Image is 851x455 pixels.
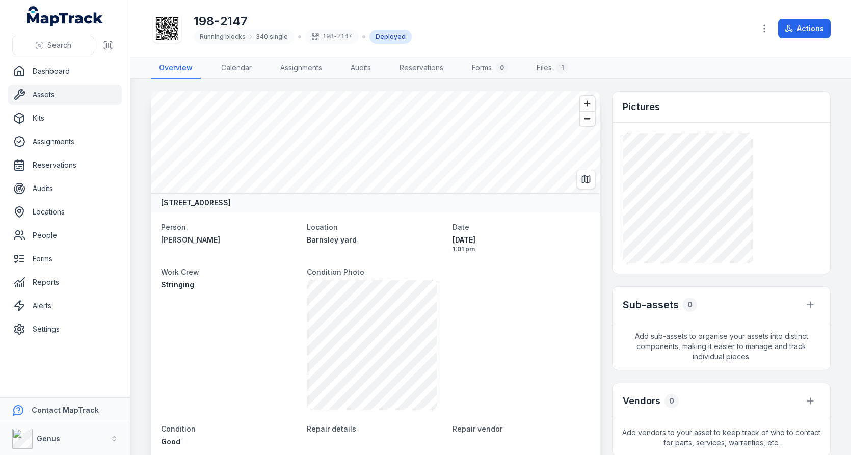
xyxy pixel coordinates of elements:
h3: Vendors [623,394,660,408]
a: Reservations [8,155,122,175]
a: Calendar [213,58,260,79]
a: Overview [151,58,201,79]
button: Actions [778,19,831,38]
h2: Sub-assets [623,298,679,312]
a: Reservations [391,58,451,79]
div: 0 [664,394,679,408]
span: 1:01 pm [453,245,590,253]
h1: 198-2147 [194,13,412,30]
span: Date [453,223,469,231]
div: 0 [683,298,697,312]
a: Settings [8,319,122,339]
div: Deployed [369,30,412,44]
a: Assignments [272,58,330,79]
strong: Genus [37,434,60,443]
span: Repair details [307,424,356,433]
time: 29/08/2025, 1:01:08 pm [453,235,590,253]
strong: Contact MapTrack [32,406,99,414]
span: [DATE] [453,235,590,245]
span: Running blocks [200,33,246,41]
span: Stringing [161,280,194,289]
span: Add sub-assets to organise your assets into distinct components, making it easier to manage and t... [613,323,830,370]
a: Files1 [528,58,576,79]
button: Switch to Map View [576,170,596,189]
a: Reports [8,272,122,292]
a: Audits [8,178,122,199]
a: MapTrack [27,6,103,26]
a: Assignments [8,131,122,152]
div: 0 [496,62,508,74]
span: Condition [161,424,196,433]
button: Zoom in [580,96,595,111]
button: Search [12,36,94,55]
a: Kits [8,108,122,128]
button: Zoom out [580,111,595,126]
a: Barnsley yard [307,235,444,245]
a: Assets [8,85,122,105]
div: 198-2147 [305,30,358,44]
span: Person [161,223,186,231]
a: Locations [8,202,122,222]
a: Forms [8,249,122,269]
a: [PERSON_NAME] [161,235,299,245]
strong: [STREET_ADDRESS] [161,198,231,208]
div: 1 [556,62,568,74]
h3: Pictures [623,100,660,114]
span: Condition Photo [307,267,364,276]
span: Barnsley yard [307,235,357,244]
a: Audits [342,58,379,79]
span: Location [307,223,338,231]
a: Alerts [8,296,122,316]
span: Search [47,40,71,50]
span: Work Crew [161,267,199,276]
span: Repair vendor [453,424,502,433]
canvas: Map [151,91,600,193]
span: 340 single [256,33,288,41]
a: Dashboard [8,61,122,82]
a: People [8,225,122,246]
a: Forms0 [464,58,516,79]
span: Good [161,437,180,446]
